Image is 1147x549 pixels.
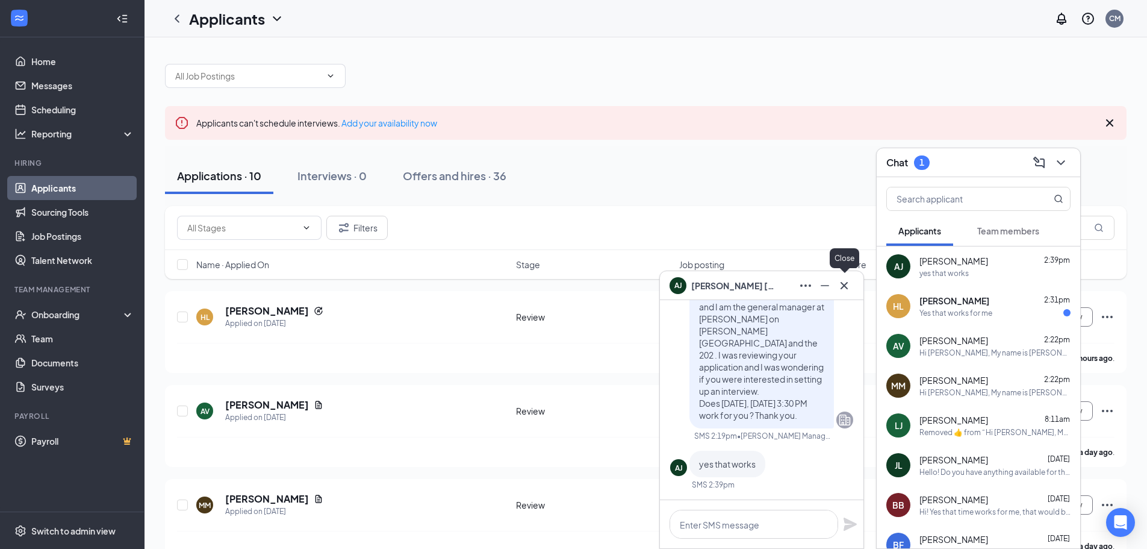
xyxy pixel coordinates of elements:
[919,533,988,545] span: [PERSON_NAME]
[14,128,26,140] svg: Analysis
[31,248,134,272] a: Talent Network
[1100,404,1114,418] svg: Ellipses
[919,268,969,278] div: yes that works
[919,308,992,318] div: Yes that works for me
[1054,194,1063,204] svg: MagnifyingGlass
[837,278,851,293] svg: Cross
[170,11,184,26] svg: ChevronLeft
[679,259,724,271] span: Job posting
[225,398,309,412] h5: [PERSON_NAME]
[699,459,756,469] span: yes that works
[31,327,134,351] a: Team
[31,429,134,453] a: PayrollCrown
[225,318,323,330] div: Applied on [DATE]
[326,216,388,240] button: Filter Filters
[31,224,134,248] a: Job Postings
[898,225,941,236] span: Applicants
[919,467,1071,477] div: Hello! Do you have anything available for this weekend, preferably [DATE]?
[919,454,988,466] span: [PERSON_NAME]
[675,463,683,473] div: AJ
[1102,116,1117,130] svg: Cross
[919,507,1071,517] div: Hi! Yes that time works for me, that would be great.
[891,380,906,392] div: MM
[887,187,1030,210] input: Search applicant
[919,255,988,267] span: [PERSON_NAME]
[326,71,335,81] svg: ChevronDown
[516,259,540,271] span: Stage
[516,311,672,323] div: Review
[1045,415,1070,424] span: 8:11am
[1079,448,1113,457] b: a day ago
[1054,155,1068,170] svg: ChevronDown
[691,279,776,292] span: [PERSON_NAME] [PERSON_NAME]
[175,69,321,83] input: All Job Postings
[895,419,903,431] div: LJ
[1030,153,1049,172] button: ComposeMessage
[31,525,116,537] div: Switch to admin view
[830,248,859,268] div: Close
[403,168,506,183] div: Offers and hires · 36
[31,375,134,399] a: Surveys
[225,304,309,318] h5: [PERSON_NAME]
[177,168,261,183] div: Applications · 10
[919,295,989,307] span: [PERSON_NAME]
[196,259,269,271] span: Name · Applied On
[14,411,132,421] div: Payroll
[314,306,323,316] svg: Reapply
[31,309,124,321] div: Onboarding
[199,500,211,510] div: MM
[919,157,924,168] div: 1
[225,412,323,424] div: Applied on [DATE]
[31,200,134,224] a: Sourcing Tools
[225,506,323,518] div: Applied on [DATE]
[189,8,265,29] h1: Applicants
[1100,310,1114,324] svg: Ellipses
[516,499,672,511] div: Review
[1069,354,1113,363] b: 17 hours ago
[314,400,323,410] svg: Document
[1109,13,1121,24] div: CM
[1032,155,1046,170] svg: ComposeMessage
[692,480,735,490] div: SMS 2:39pm
[1106,508,1135,537] div: Open Intercom Messenger
[1051,153,1071,172] button: ChevronDown
[737,431,831,441] span: • [PERSON_NAME] Manager
[919,494,988,506] span: [PERSON_NAME]
[818,278,832,293] svg: Minimize
[187,221,297,234] input: All Stages
[886,156,908,169] h3: Chat
[919,427,1071,438] div: Removed ‌👍‌ from “ Hi [PERSON_NAME], My name is [PERSON_NAME] and I am the general manager at [PE...
[516,405,672,417] div: Review
[31,351,134,375] a: Documents
[225,492,309,506] h5: [PERSON_NAME]
[694,431,737,441] div: SMS 2:19pm
[270,11,284,26] svg: ChevronDown
[843,517,857,532] svg: Plane
[892,499,904,511] div: BB
[1048,454,1070,463] span: [DATE]
[919,387,1071,398] div: Hi [PERSON_NAME], My name is [PERSON_NAME] and I am the general manager at [PERSON_NAME] on [PERS...
[1048,494,1070,503] span: [DATE]
[13,12,25,24] svg: WorkstreamLogo
[116,13,128,25] svg: Collapse
[798,278,813,293] svg: Ellipses
[919,414,988,426] span: [PERSON_NAME]
[1054,11,1069,26] svg: Notifications
[919,374,988,386] span: [PERSON_NAME]
[1048,534,1070,543] span: [DATE]
[835,276,854,295] button: Cross
[14,525,26,537] svg: Settings
[196,118,437,128] span: Applicants can't schedule interviews.
[838,413,852,427] svg: Company
[31,98,134,122] a: Scheduling
[14,284,132,295] div: Team Management
[1100,498,1114,512] svg: Ellipses
[893,340,904,352] div: AV
[341,118,437,128] a: Add your availability now
[815,276,835,295] button: Minimize
[200,312,210,322] div: HL
[919,334,988,347] span: [PERSON_NAME]
[31,176,134,200] a: Applicants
